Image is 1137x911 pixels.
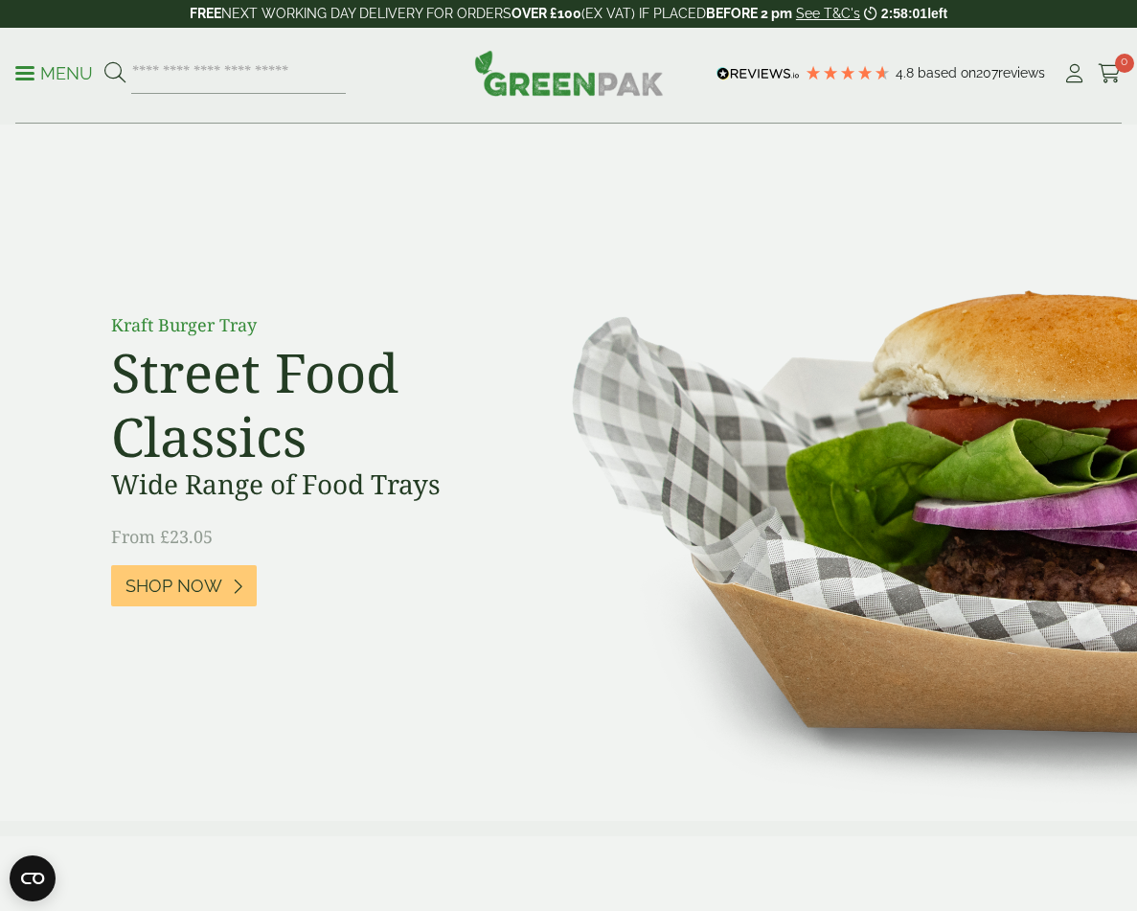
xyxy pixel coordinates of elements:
strong: BEFORE 2 pm [706,6,792,21]
strong: FREE [190,6,221,21]
a: Shop Now [111,565,257,606]
strong: OVER £100 [512,6,581,21]
img: Street Food Classics [512,125,1137,821]
div: 4.79 Stars [805,64,891,81]
span: 0 [1115,54,1134,73]
span: From £23.05 [111,525,213,548]
span: Shop Now [125,576,222,597]
span: 2:58:01 [881,6,927,21]
img: GreenPak Supplies [474,50,664,96]
h2: Street Food Classics [111,340,542,468]
i: Cart [1098,64,1122,83]
span: 207 [976,65,998,80]
a: 0 [1098,59,1122,88]
span: 4.8 [896,65,918,80]
span: left [927,6,947,21]
a: Menu [15,62,93,81]
img: REVIEWS.io [716,67,800,80]
button: Open CMP widget [10,855,56,901]
i: My Account [1062,64,1086,83]
p: Kraft Burger Tray [111,312,542,338]
a: See T&C's [796,6,860,21]
p: Menu [15,62,93,85]
span: Based on [918,65,976,80]
h3: Wide Range of Food Trays [111,468,542,501]
span: reviews [998,65,1045,80]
